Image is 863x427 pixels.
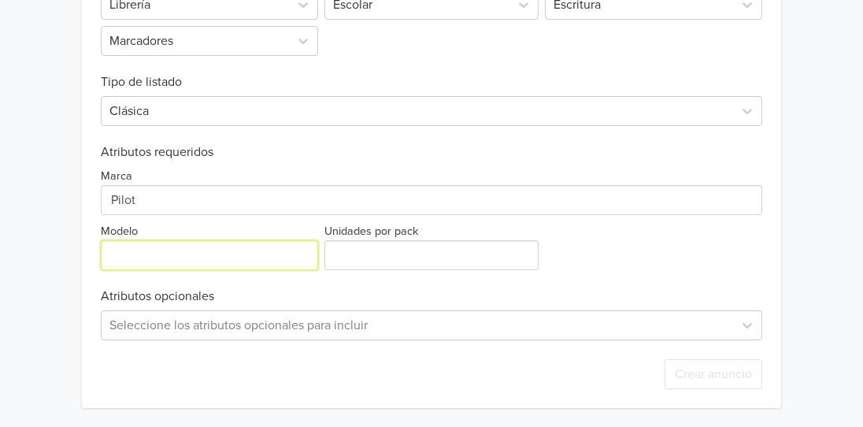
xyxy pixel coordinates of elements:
label: Marca [101,168,132,185]
h6: Tipo de listado [101,56,762,90]
label: Unidades por pack [324,223,418,240]
h6: Atributos opcionales [101,289,762,304]
h6: Atributos requeridos [101,145,762,160]
button: Crear anuncio [665,359,762,389]
label: Modelo [101,223,138,240]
